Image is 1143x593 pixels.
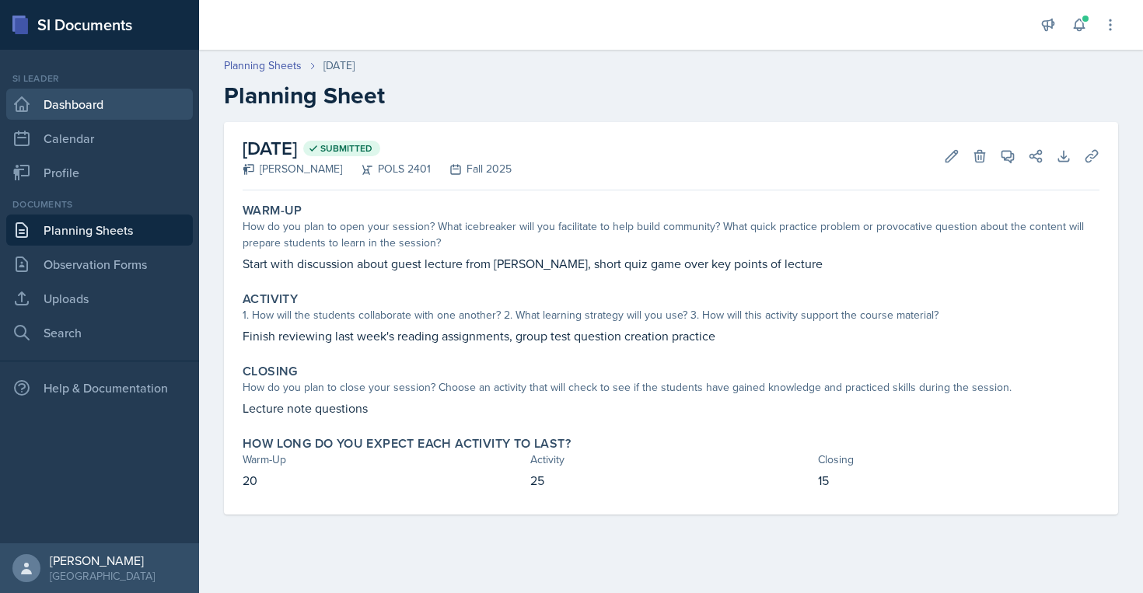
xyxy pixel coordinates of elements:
[243,307,1099,323] div: 1. How will the students collaborate with one another? 2. What learning strategy will you use? 3....
[224,58,302,74] a: Planning Sheets
[431,161,512,177] div: Fall 2025
[320,142,372,155] span: Submitted
[6,157,193,188] a: Profile
[243,218,1099,251] div: How do you plan to open your session? What icebreaker will you facilitate to help build community...
[6,372,193,403] div: Help & Documentation
[6,249,193,280] a: Observation Forms
[323,58,355,74] div: [DATE]
[224,82,1118,110] h2: Planning Sheet
[243,399,1099,417] p: Lecture note questions
[243,291,298,307] label: Activity
[6,317,193,348] a: Search
[6,283,193,314] a: Uploads
[818,452,1099,468] div: Closing
[243,134,512,162] h2: [DATE]
[243,452,524,468] div: Warm-Up
[243,436,571,452] label: How long do you expect each activity to last?
[243,326,1099,345] p: Finish reviewing last week's reading assignments, group test question creation practice
[6,215,193,246] a: Planning Sheets
[6,197,193,211] div: Documents
[243,364,298,379] label: Closing
[50,553,155,568] div: [PERSON_NAME]
[342,161,431,177] div: POLS 2401
[243,161,342,177] div: [PERSON_NAME]
[6,123,193,154] a: Calendar
[243,203,302,218] label: Warm-Up
[530,452,812,468] div: Activity
[243,254,1099,273] p: Start with discussion about guest lecture from [PERSON_NAME], short quiz game over key points of ...
[530,471,812,490] p: 25
[243,471,524,490] p: 20
[243,379,1099,396] div: How do you plan to close your session? Choose an activity that will check to see if the students ...
[6,89,193,120] a: Dashboard
[818,471,1099,490] p: 15
[50,568,155,584] div: [GEOGRAPHIC_DATA]
[6,72,193,85] div: Si leader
